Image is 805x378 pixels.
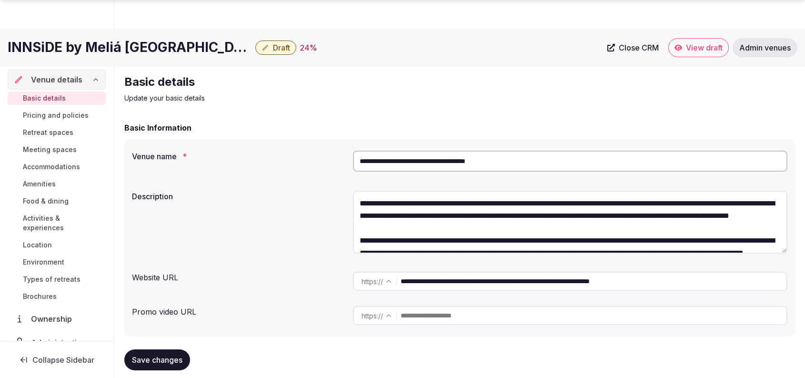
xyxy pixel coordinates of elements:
[23,145,77,154] span: Meeting spaces
[23,196,69,206] span: Food & dining
[23,162,80,172] span: Accommodations
[619,43,659,52] span: Close CRM
[23,214,102,233] span: Activities & experiences
[8,160,106,174] a: Accommodations
[8,333,106,353] a: Administration
[23,275,80,284] span: Types of retreats
[255,41,296,55] button: Draft
[31,337,90,348] span: Administration
[124,349,190,370] button: Save changes
[273,43,290,52] span: Draft
[8,38,252,57] h1: INNSiDE by Meliá [GEOGRAPHIC_DATA] Parkstadt [GEOGRAPHIC_DATA]
[8,177,106,191] a: Amenities
[8,255,106,269] a: Environment
[132,153,345,160] label: Venue name
[8,290,106,303] a: Brochures
[8,194,106,208] a: Food & dining
[8,143,106,156] a: Meeting spaces
[23,93,66,103] span: Basic details
[8,109,106,122] a: Pricing and policies
[132,302,345,317] div: Promo video URL
[8,309,106,329] a: Ownership
[23,292,57,301] span: Brochures
[733,38,797,57] a: Admin venues
[8,126,106,139] a: Retreat spaces
[668,38,729,57] a: View draft
[23,128,73,137] span: Retreat spaces
[124,122,191,133] h2: Basic Information
[8,273,106,286] a: Types of retreats
[23,257,64,267] span: Environment
[8,238,106,252] a: Location
[23,240,52,250] span: Location
[300,42,317,53] div: 24 %
[739,43,791,52] span: Admin venues
[300,42,317,53] button: 24%
[132,355,182,365] span: Save changes
[8,92,106,105] a: Basic details
[686,43,723,52] span: View draft
[23,111,89,120] span: Pricing and policies
[602,38,664,57] a: Close CRM
[23,179,56,189] span: Amenities
[132,193,345,200] label: Description
[31,313,76,325] span: Ownership
[8,212,106,235] a: Activities & experiences
[132,268,345,283] div: Website URL
[8,349,106,370] button: Collapse Sidebar
[124,93,444,103] p: Update your basic details
[31,74,82,85] span: Venue details
[124,74,444,90] h2: Basic details
[32,355,94,365] span: Collapse Sidebar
